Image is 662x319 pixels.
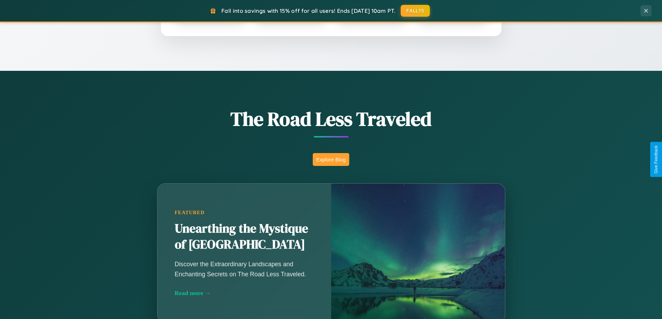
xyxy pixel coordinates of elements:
div: Give Feedback [654,145,659,174]
span: Fall into savings with 15% off for all users! Ends [DATE] 10am PT. [221,7,395,14]
h2: Unearthing the Mystique of [GEOGRAPHIC_DATA] [175,221,314,253]
p: Discover the Extraordinary Landscapes and Enchanting Secrets on The Road Less Traveled. [175,259,314,279]
h1: The Road Less Traveled [123,106,540,132]
button: Explore Blog [313,153,349,166]
div: Read more → [175,289,314,297]
button: FALL15 [401,5,430,17]
div: Featured [175,210,314,216]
